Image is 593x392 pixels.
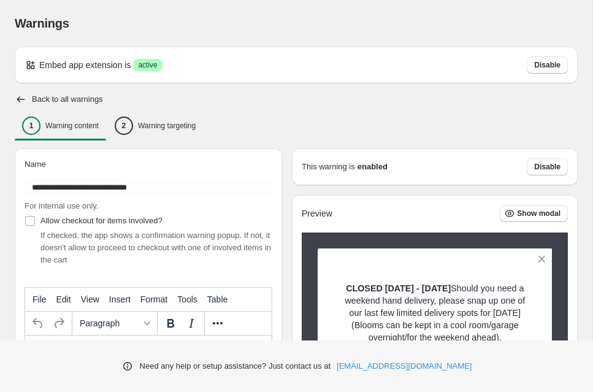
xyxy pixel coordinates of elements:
span: active [138,60,157,70]
span: Format [140,294,167,304]
span: Table [207,294,228,304]
p: Embed app extension is [39,59,131,71]
span: For internal use only. [25,201,98,210]
a: [EMAIL_ADDRESS][DOMAIN_NAME] [337,360,472,372]
button: Show modal [500,205,568,222]
span: Insert [109,294,131,304]
h2: Preview [302,209,332,219]
button: Italic [181,313,202,334]
span: Disable [534,60,560,70]
span: Name [25,159,46,169]
button: Redo [48,313,69,334]
p: Warning content [45,121,99,131]
span: Allow checkout for items involved? [40,216,163,225]
button: More... [207,313,228,334]
p: Warning targeting [138,121,196,131]
span: Paragraph [80,318,140,328]
span: View [81,294,99,304]
button: 2Warning targeting [107,113,203,139]
button: 1Warning content [15,113,106,139]
span: Tools [177,294,197,304]
span: Show modal [517,209,560,218]
strong: CLOSED [DATE] - [DATE] [346,283,451,293]
span: If checked, the app shows a confirmation warning popup. If not, it doesn't allow to proceed to ch... [40,231,271,264]
strong: enabled [358,161,388,173]
div: 2 [115,117,133,135]
body: Rich Text Area. Press ALT-0 for help. [5,10,242,126]
span: Disable [534,162,560,172]
button: Bold [160,313,181,334]
span: File [33,294,47,304]
p: Should you need a weekend hand delivery, please snap up one of our last few limited delivery spot... [339,282,531,344]
button: Disable [527,158,568,175]
button: Disable [527,56,568,74]
h2: Back to all warnings [32,94,103,104]
button: Undo [28,313,48,334]
span: Warnings [15,17,69,30]
button: Formats [75,313,155,334]
span: Edit [56,294,71,304]
div: 1 [22,117,40,135]
p: This warning is [302,161,355,173]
